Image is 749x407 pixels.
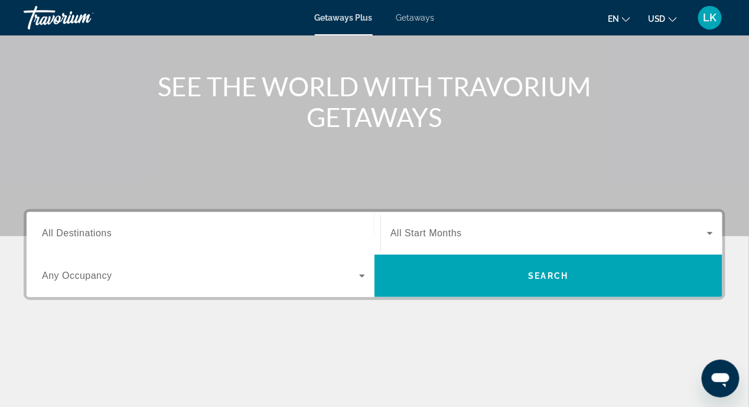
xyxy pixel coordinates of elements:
span: Any Occupancy [42,271,112,281]
h1: SEE THE WORLD WITH TRAVORIUM GETAWAYS [153,71,596,132]
span: USD [648,14,666,24]
button: Change language [608,10,630,27]
a: Travorium [24,2,142,33]
span: All Destinations [42,228,112,238]
a: Getaways Plus [315,13,373,22]
button: User Menu [695,5,725,30]
button: Search [374,255,722,297]
input: Select destination [42,227,365,241]
a: Getaways [396,13,435,22]
span: Search [529,271,569,281]
span: LK [704,12,717,24]
div: Search widget [27,212,722,297]
span: en [608,14,619,24]
button: Change currency [648,10,677,27]
span: All Start Months [390,228,462,238]
iframe: Button to launch messaging window [702,360,740,398]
